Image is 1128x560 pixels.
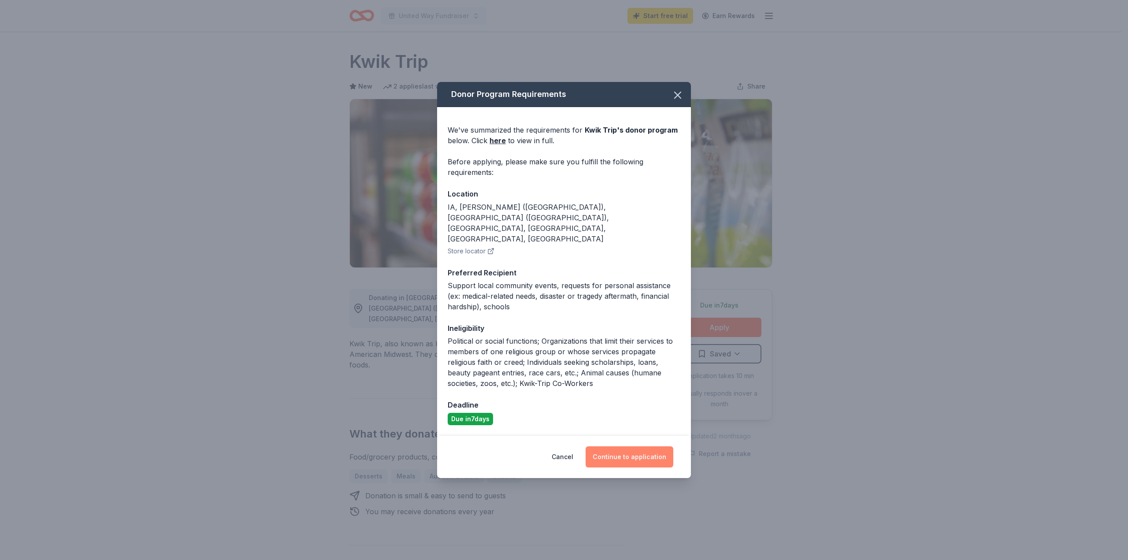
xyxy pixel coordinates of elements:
[448,156,680,178] div: Before applying, please make sure you fulfill the following requirements:
[448,202,680,244] div: IA, [PERSON_NAME] ([GEOGRAPHIC_DATA]), [GEOGRAPHIC_DATA] ([GEOGRAPHIC_DATA]), [GEOGRAPHIC_DATA], ...
[586,446,673,467] button: Continue to application
[448,280,680,312] div: Support local community events, requests for personal assistance (ex: medical-related needs, disa...
[448,188,680,200] div: Location
[448,413,493,425] div: Due in 7 days
[490,135,506,146] a: here
[448,125,680,146] div: We've summarized the requirements for below. Click to view in full.
[585,126,678,134] span: Kwik Trip 's donor program
[448,246,494,256] button: Store locator
[448,323,680,334] div: Ineligibility
[448,267,680,278] div: Preferred Recipient
[552,446,573,467] button: Cancel
[437,82,691,107] div: Donor Program Requirements
[448,336,680,389] div: Political or social functions; Organizations that limit their services to members of one religiou...
[448,399,680,411] div: Deadline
